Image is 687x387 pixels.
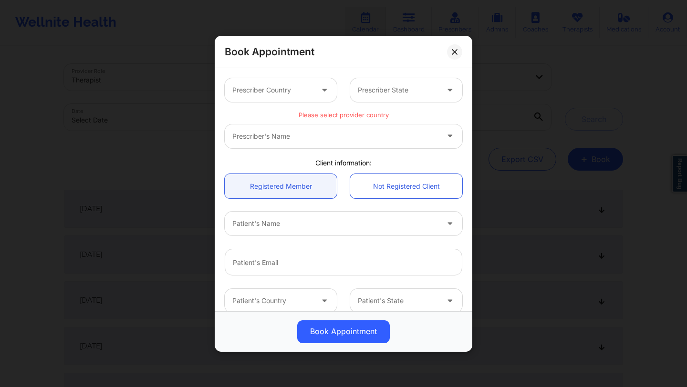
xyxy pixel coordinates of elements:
p: Please select provider country [225,111,462,120]
h2: Book Appointment [225,45,314,58]
input: Patient's Email [225,249,462,275]
button: Book Appointment [297,320,390,343]
a: Registered Member [225,174,337,198]
a: Not Registered Client [350,174,462,198]
div: Client information: [218,158,469,167]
